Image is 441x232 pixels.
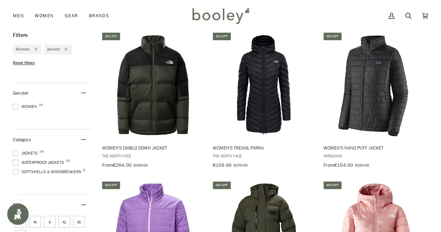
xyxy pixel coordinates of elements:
div: 44% off [213,181,231,189]
img: Women's Trevail Parka TNF Black - Booley Galway [212,33,316,137]
span: €159.99 [213,162,231,169]
div: 50% off [102,181,120,189]
div: 41% off [213,33,231,40]
span: €264.00 [113,162,131,169]
span: From [323,162,334,169]
span: Size: XS [73,216,85,228]
span: Women [16,46,30,52]
span: 54 [66,159,70,163]
div: 30% off [323,33,341,40]
span: Women [35,12,54,19]
img: Patagonia Women's Nano Puff Jacket Black - Booley Galway [322,33,426,137]
span: Gender [13,90,29,96]
span: Women's Trevail Parka [213,145,315,151]
span: Size: S [44,216,56,228]
span: Size: M [29,216,41,228]
span: €270.00 [234,162,248,168]
span: Waterproof Jackets [13,159,66,166]
img: The North Face Women's Diablo Down Jacket Thyme / TNF Black - Booley Galway [101,33,205,137]
span: Patagonia [323,153,425,159]
span: The North Face [213,153,315,159]
span: Women's Diablo Down Jacket [102,145,204,151]
div: Remove filter: Women [30,46,37,52]
img: Booley [189,5,252,26]
span: €220.00 [355,162,369,168]
span: The North Face [102,153,204,159]
span: Gear [65,12,78,19]
span: Softshells & Windbreakers [13,169,83,175]
span: €330.00 [134,162,148,168]
span: Jackets [47,46,60,52]
span: Size [13,202,21,208]
div: 40% off [323,181,341,189]
span: Brands [88,12,109,19]
span: 34 [39,103,43,107]
span: 34 [39,150,44,153]
a: Women's Trevail Parka [212,32,316,171]
div: Remove filter: Jackets [60,46,67,52]
span: Men [13,12,24,19]
span: Filters [13,32,28,39]
a: Women's Diablo Down Jacket [101,32,205,171]
span: €154.00 [334,162,353,169]
iframe: Button to open loyalty program pop-up [7,203,29,225]
li: Reset filters [13,60,92,66]
span: Size: XL [58,216,70,228]
a: Women's Nano Puff Jacket [322,32,426,171]
span: Reset filters [13,60,35,66]
span: Women [13,103,39,110]
span: Category [13,136,31,143]
span: 8 [83,169,85,172]
span: Women's Nano Puff Jacket [323,145,425,151]
span: From [102,162,113,169]
div: 20% off [102,33,120,40]
span: Jackets [13,150,40,156]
